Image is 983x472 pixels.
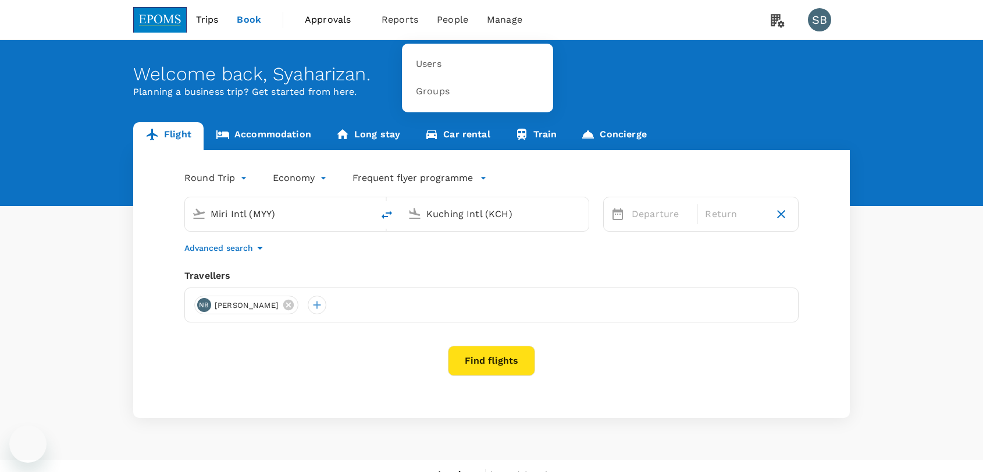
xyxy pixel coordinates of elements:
img: EPOMS SDN BHD [133,7,187,33]
a: Train [503,122,569,150]
span: Manage [487,13,522,27]
div: Welcome back , Syaharizan . [133,63,850,85]
span: Users [416,58,441,71]
button: Open [365,212,367,215]
button: delete [373,201,401,229]
p: Return [705,207,764,221]
div: NB [197,298,211,312]
button: Advanced search [184,241,267,255]
button: Frequent flyer programme [352,171,487,185]
a: Groups [409,78,546,105]
p: Advanced search [184,242,253,254]
a: Concierge [569,122,658,150]
a: Accommodation [204,122,323,150]
div: Travellers [184,269,799,283]
p: Departure [632,207,690,221]
div: Economy [273,169,329,187]
button: Open [580,212,583,215]
iframe: Button to launch messaging window [9,425,47,463]
div: NB[PERSON_NAME] [194,296,298,314]
button: Find flights [448,346,535,376]
div: SB [808,8,831,31]
a: Car rental [412,122,503,150]
span: [PERSON_NAME] [208,300,286,311]
a: Flight [133,122,204,150]
div: Round Trip [184,169,250,187]
span: Groups [416,85,450,98]
span: Trips [196,13,219,27]
input: Depart from [211,205,348,223]
span: Book [237,13,261,27]
a: Long stay [323,122,412,150]
input: Going to [426,205,564,223]
p: Planning a business trip? Get started from here. [133,85,850,99]
p: Frequent flyer programme [352,171,473,185]
span: People [437,13,468,27]
span: Approvals [305,13,363,27]
a: Users [409,51,546,78]
span: Reports [382,13,418,27]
